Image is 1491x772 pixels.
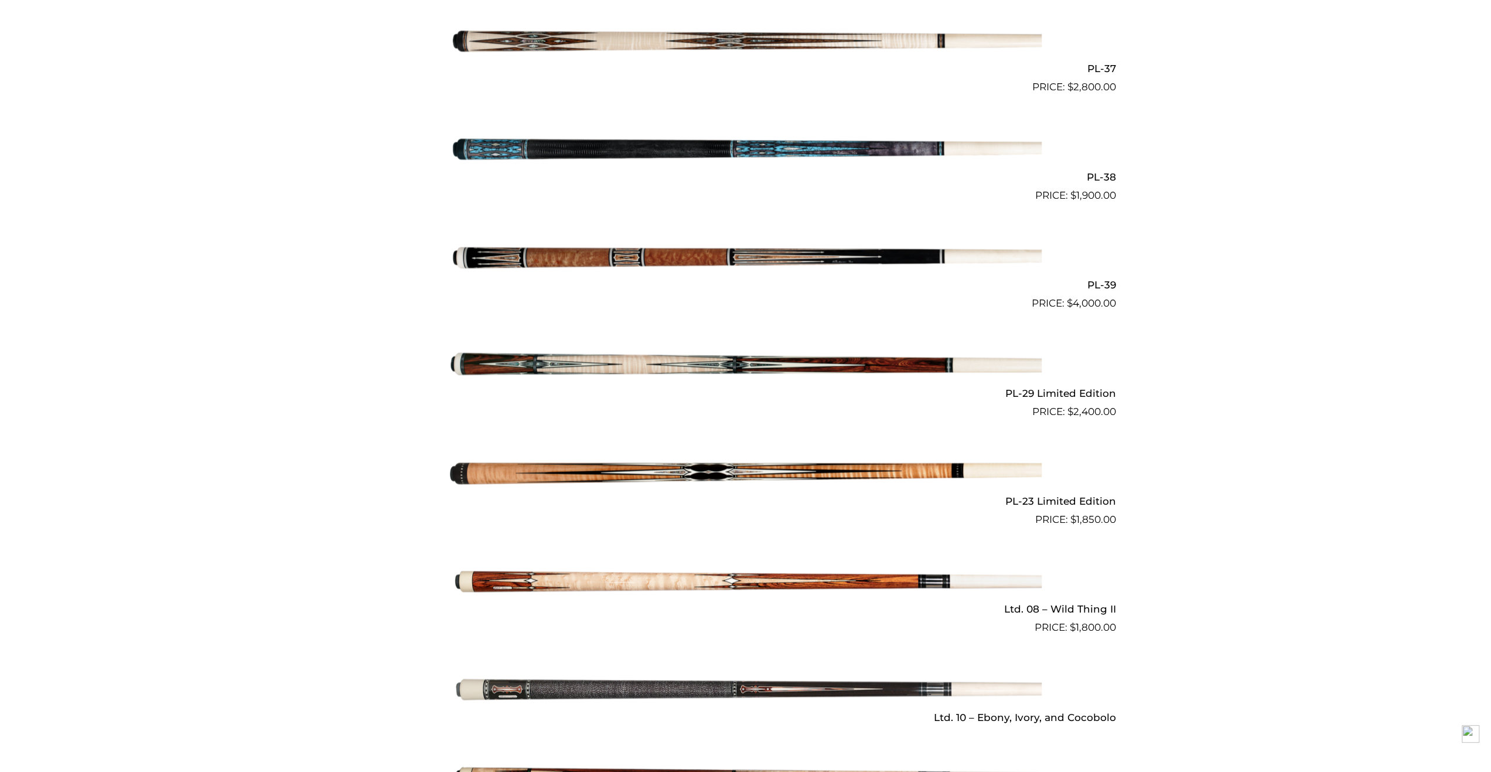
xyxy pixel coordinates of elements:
span: $ [1070,513,1076,525]
bdi: 1,850.00 [1070,513,1116,525]
bdi: 1,800.00 [1070,621,1116,633]
span: $ [1067,297,1073,309]
h2: Ltd. 08 – Wild Thing II [376,598,1116,620]
bdi: 4,000.00 [1067,297,1116,309]
img: PL-23 Limited Edition [450,424,1042,523]
a: PL-38 $1,900.00 [376,100,1116,203]
h2: PL-29 Limited Edition [376,382,1116,404]
bdi: 2,800.00 [1067,81,1116,93]
span: $ [1070,189,1076,201]
h2: PL-37 [376,58,1116,80]
a: PL-29 Limited Edition $2,400.00 [376,316,1116,419]
img: PL-39 [450,208,1042,307]
bdi: 2,400.00 [1067,406,1116,417]
bdi: 1,900.00 [1070,189,1116,201]
img: Ltd. 10 - Ebony, Ivory, and Cocobolo [450,640,1042,739]
a: Ltd. 08 – Wild Thing II $1,800.00 [376,532,1116,635]
h2: PL-39 [376,274,1116,296]
a: PL-39 $4,000.00 [376,208,1116,311]
img: Ltd. 08 - Wild Thing II [450,532,1042,631]
h2: Ltd. 10 – Ebony, Ivory, and Cocobolo [376,706,1116,728]
span: $ [1070,621,1076,633]
h2: PL-38 [376,166,1116,188]
a: PL-23 Limited Edition $1,850.00 [376,424,1116,528]
a: Ltd. 10 – Ebony, Ivory, and Cocobolo [376,640,1116,728]
img: PL-38 [450,100,1042,198]
span: $ [1067,81,1073,93]
h2: PL-23 Limited Edition [376,491,1116,512]
img: PL-29 Limited Edition [450,316,1042,414]
span: $ [1067,406,1073,417]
